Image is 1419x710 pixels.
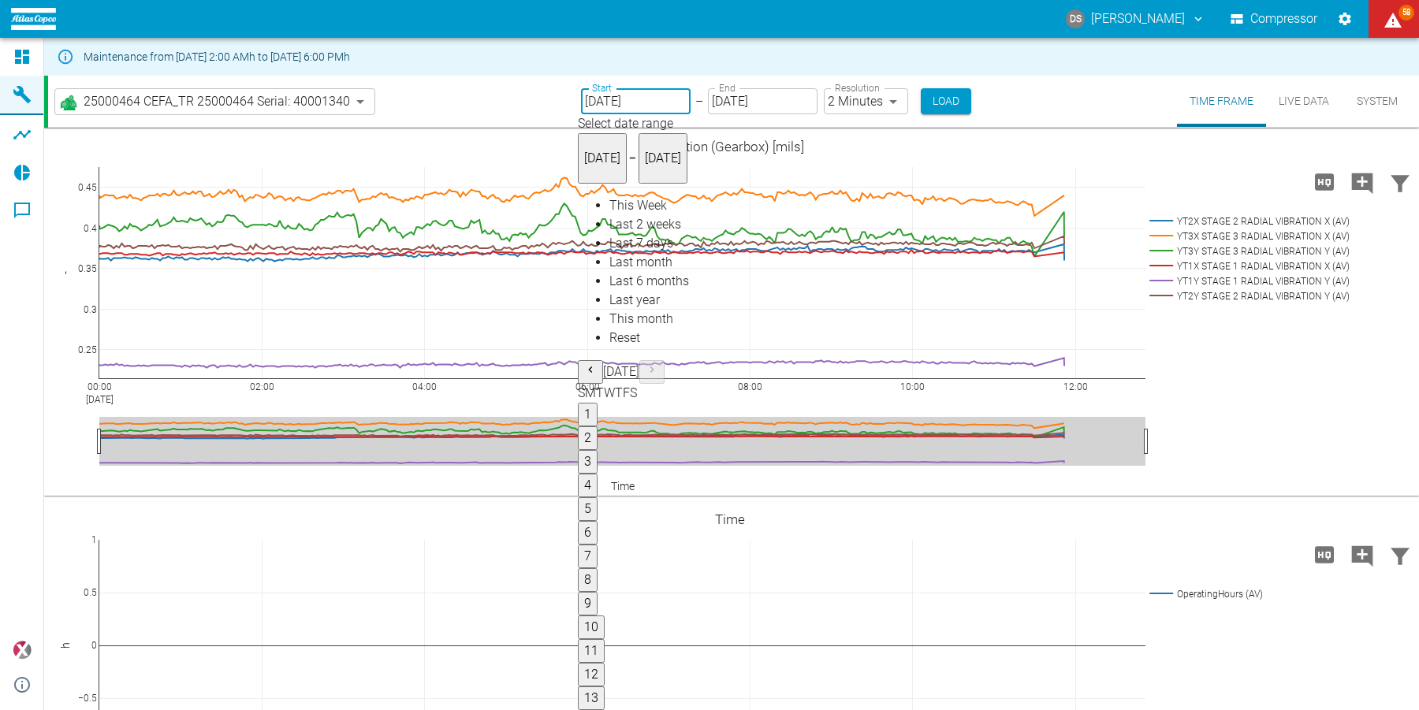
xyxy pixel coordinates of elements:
div: DS [1066,9,1085,28]
button: Next month [639,360,665,384]
span: Wednesday [604,385,615,400]
button: 11 [578,639,605,663]
button: Add comment [1343,534,1381,575]
p: – [695,92,703,110]
span: Select date range [578,116,673,131]
button: Live Data [1266,76,1342,127]
button: daniel.schauer@atlascopco.com [1063,5,1208,33]
h5: – [627,151,639,166]
button: 5 [578,497,598,521]
a: 25000464 CEFA_TR 25000464 Serial: 40001340 [58,92,350,111]
button: System [1342,76,1413,127]
span: [DATE] [603,364,639,379]
button: 2 [578,426,598,450]
span: Last 2 weeks [609,217,681,232]
span: Load high Res [1305,173,1343,188]
div: 2 Minutes [824,88,908,114]
button: [DATE] [578,133,627,184]
button: Filter Chart Data [1381,534,1419,575]
button: Previous month [578,360,603,384]
img: Xplore Logo [13,641,32,660]
div: Last 6 months [609,272,689,291]
label: End [719,81,735,95]
button: 7 [578,545,598,568]
span: Load high Res [1305,546,1343,561]
button: 3 [578,450,598,474]
span: Sunday [578,385,585,400]
span: This month [609,311,673,326]
div: Last year [609,291,689,310]
label: Resolution [835,81,879,95]
button: Settings [1331,5,1359,33]
input: MM/DD/YYYY [581,88,691,114]
button: Compressor [1227,5,1321,33]
button: 12 [578,663,605,686]
button: 4 [578,474,598,497]
button: 10 [578,615,605,639]
div: Maintenance from [DATE] 2:00 AMh to [DATE] 6:00 PMh [84,43,350,71]
input: MM/DD/YYYY [708,88,818,114]
span: Last 7 days [609,236,673,251]
button: Filter Chart Data [1381,162,1419,203]
span: Friday [623,385,630,400]
div: Last 2 weeks [609,215,689,234]
button: Load [921,88,971,114]
button: Add comment [1343,162,1381,203]
button: 6 [578,521,598,545]
span: This Week [609,198,667,213]
span: Last year [609,292,660,307]
span: [DATE] [584,151,620,165]
button: 9 [578,592,598,615]
div: Reset [609,329,689,348]
span: 25000464 CEFA_TR 25000464 Serial: 40001340 [84,92,350,110]
button: 13 [578,686,605,710]
span: Last month [609,255,672,270]
span: Monday [585,385,596,400]
span: 58 [1399,5,1414,20]
label: Start [592,81,612,95]
button: 8 [578,568,598,592]
div: Last 7 days [609,234,689,253]
span: Thursday [615,385,623,400]
span: Last 6 months [609,273,689,288]
button: [DATE] [639,133,687,184]
div: Last month [609,253,689,272]
button: Time Frame [1177,76,1266,127]
span: Reset [609,330,640,345]
button: 1 [578,403,598,426]
div: This Week [609,196,689,215]
div: This month [609,310,689,329]
span: Saturday [630,385,637,400]
span: Tuesday [596,385,604,400]
span: [DATE] [645,151,681,165]
img: logo [11,8,56,29]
